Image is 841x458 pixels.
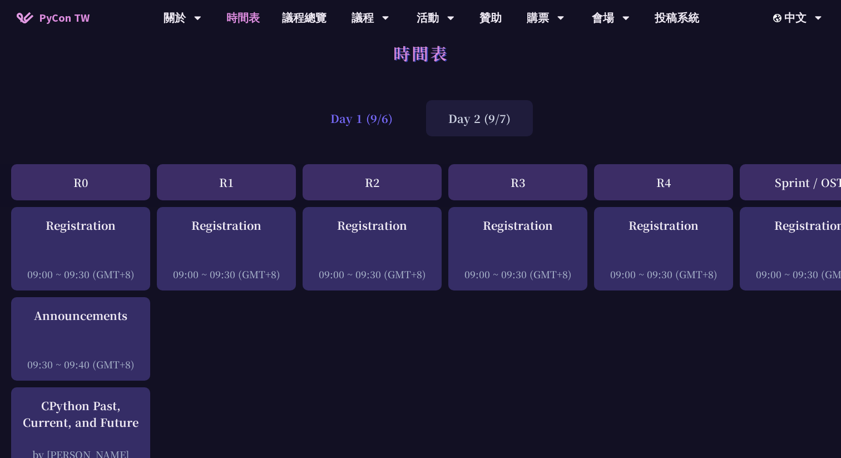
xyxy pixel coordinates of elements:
[594,164,733,200] div: R4
[17,307,145,324] div: Announcements
[303,164,442,200] div: R2
[162,217,290,234] div: Registration
[600,267,728,281] div: 09:00 ~ 09:30 (GMT+8)
[454,267,582,281] div: 09:00 ~ 09:30 (GMT+8)
[39,9,90,26] span: PyCon TW
[157,164,296,200] div: R1
[426,100,533,136] div: Day 2 (9/7)
[6,4,101,32] a: PyCon TW
[454,217,582,234] div: Registration
[17,12,33,23] img: Home icon of PyCon TW 2025
[11,164,150,200] div: R0
[308,217,436,234] div: Registration
[448,164,587,200] div: R3
[393,36,448,70] h1: 時間表
[17,217,145,234] div: Registration
[162,267,290,281] div: 09:00 ~ 09:30 (GMT+8)
[308,100,415,136] div: Day 1 (9/6)
[600,217,728,234] div: Registration
[17,357,145,371] div: 09:30 ~ 09:40 (GMT+8)
[308,267,436,281] div: 09:00 ~ 09:30 (GMT+8)
[17,397,145,431] div: CPython Past, Current, and Future
[773,14,784,22] img: Locale Icon
[17,267,145,281] div: 09:00 ~ 09:30 (GMT+8)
